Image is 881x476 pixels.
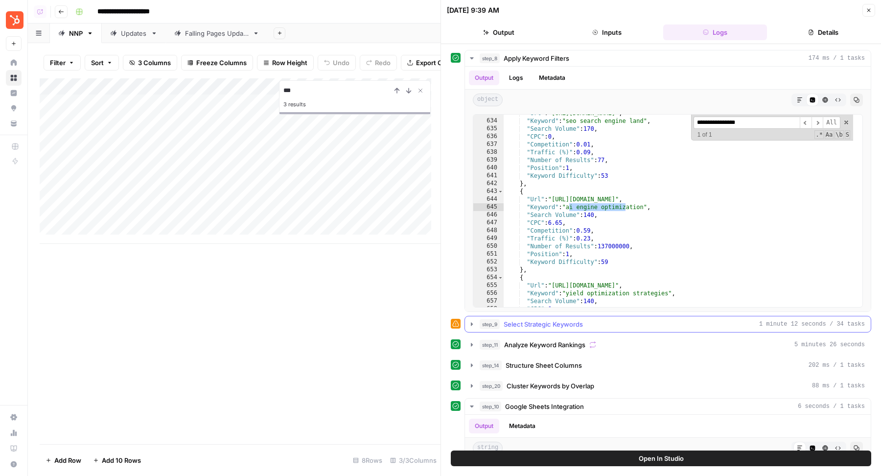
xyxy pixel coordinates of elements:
span: Toggle code folding, rows 654 through 664 [498,274,503,282]
div: 656 [473,289,504,297]
span: Filter [50,58,66,68]
a: Updates [102,24,166,43]
button: Row Height [257,55,314,71]
span: ​ [800,117,811,129]
span: 202 ms / 1 tasks [809,361,865,370]
span: 1 of 1 [694,131,716,139]
div: [DATE] 9:39 AM [447,5,499,15]
a: Browse [6,70,22,86]
span: Row Height [272,58,307,68]
button: Sort [85,55,119,71]
a: Opportunities [6,100,22,116]
span: Freeze Columns [196,58,247,68]
span: RegExp Search [814,130,823,139]
span: Google Sheets Integration [505,402,584,411]
span: 1 minute 12 seconds / 34 tasks [759,320,865,329]
div: 637 [473,141,504,148]
button: Help + Support [6,456,22,472]
button: Previous Result [391,85,403,96]
div: 645 [473,203,504,211]
img: Blog Content Action Plan Logo [6,11,23,29]
button: 5 minutes 26 seconds [465,337,871,353]
div: 658 [473,305,504,313]
div: 642 [473,180,504,188]
span: step_9 [480,319,500,329]
span: step_10 [480,402,501,411]
div: 651 [473,250,504,258]
div: 652 [473,258,504,266]
span: Whole Word Search [835,130,843,139]
span: Add 10 Rows [102,455,141,465]
button: Inputs [555,24,659,40]
button: Close Search [415,85,426,96]
span: Open In Studio [639,453,684,463]
div: 641 [473,172,504,180]
div: 653 [473,266,504,274]
span: 6 seconds / 1 tasks [798,402,865,411]
button: Logs [663,24,767,40]
span: Search In Selection [845,130,850,139]
div: 3 results [283,98,426,110]
span: Undo [333,58,349,68]
span: step_8 [480,53,500,63]
button: 1 minute 12 seconds / 34 tasks [465,316,871,332]
span: Toggle code folding, rows 643 through 653 [498,188,503,195]
div: 644 [473,195,504,203]
button: 174 ms / 1 tasks [465,50,871,66]
span: step_14 [480,360,502,370]
div: 654 [473,274,504,282]
button: Logs [503,71,529,85]
span: object [473,94,503,106]
span: step_11 [480,340,500,350]
div: 647 [473,219,504,227]
div: 640 [473,164,504,172]
span: 5 minutes 26 seconds [794,340,865,349]
button: Undo [318,55,356,71]
div: 3/3 Columns [386,452,440,468]
button: Add Row [40,452,87,468]
span: ​ [811,117,823,129]
span: Add Row [54,455,81,465]
span: Sort [91,58,104,68]
span: Cluster Keywords by Overlap [507,381,594,391]
button: Export CSV [401,55,457,71]
span: Structure Sheet Columns [506,360,582,370]
button: 202 ms / 1 tasks [465,357,871,373]
span: 88 ms / 1 tasks [812,381,865,390]
span: Analyze Keyword Rankings [504,340,585,350]
a: Settings [6,409,22,425]
span: Redo [375,58,391,68]
button: Output [469,419,499,433]
button: 3 Columns [123,55,177,71]
span: string [473,442,503,454]
div: 635 [473,125,504,133]
div: NNP [69,28,83,38]
button: Output [469,71,499,85]
div: 650 [473,242,504,250]
div: 8 Rows [349,452,386,468]
a: Learning Hub [6,441,22,456]
div: 639 [473,156,504,164]
div: 657 [473,297,504,305]
button: Workspace: Blog Content Action Plan [6,8,22,32]
div: 655 [473,282,504,289]
span: Export CSV [416,58,451,68]
div: 174 ms / 1 tasks [465,67,871,311]
div: Updates [121,28,147,38]
button: 88 ms / 1 tasks [465,378,871,394]
div: Falling Pages Update [185,28,249,38]
span: Alt-Enter [823,117,840,129]
a: Your Data [6,116,22,131]
span: 3 Columns [138,58,171,68]
button: Details [771,24,875,40]
button: Freeze Columns [181,55,253,71]
a: NNP [50,24,102,43]
div: 643 [473,188,504,195]
div: 648 [473,227,504,235]
div: 636 [473,133,504,141]
a: Usage [6,425,22,441]
a: Home [6,55,22,71]
div: 649 [473,235,504,242]
button: Metadata [533,71,571,85]
button: 6 seconds / 1 tasks [465,399,871,414]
